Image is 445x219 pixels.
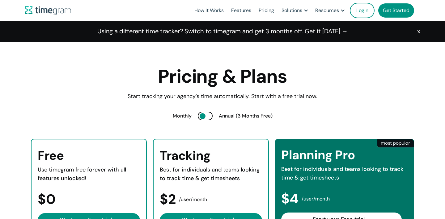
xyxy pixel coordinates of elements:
h1: Pricing & Plans [77,67,368,86]
div: Annual (3 Months Free) [219,112,273,120]
div: Best for individuals and teams looking to track time & get timesheets [281,165,408,182]
div: $4 [281,195,408,203]
div: $2 [160,195,262,204]
div: Best for individuals and teams looking to track time & get timesheets [160,166,262,183]
span: /user/month [179,195,207,204]
div: Start tracking your agency’s time automatically. Start with a free trial now. [77,92,368,101]
h3: Planning Pro [281,148,408,162]
a: Login [350,3,375,18]
div: Use timegram free forever with all features unlocked! [38,166,140,183]
a: Using a different time tracker? Switch to timegram and get 3 months off. Get it [DATE] → [97,27,348,36]
div: x [417,27,420,36]
div: Monthly [173,112,192,120]
div: Solutions [282,6,302,15]
h3: Tracking [160,149,262,163]
div: $0 [38,195,140,204]
h3: Free [38,149,140,163]
span: /user/month [302,195,330,203]
a: Get Started [378,3,414,18]
div: Resources [315,6,339,15]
